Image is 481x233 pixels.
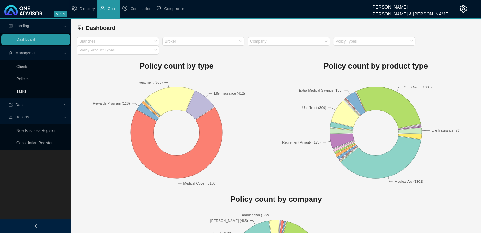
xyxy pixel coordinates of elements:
text: [PERSON_NAME] (485) [210,219,248,223]
text: Rewards Program (126) [93,101,130,105]
span: block [77,25,83,31]
span: safety [156,6,161,11]
span: Commission [130,7,151,11]
h1: Policy count by type [77,60,276,72]
span: user [100,6,105,11]
span: line-chart [9,115,13,119]
span: dollar [122,6,127,11]
a: Cancellation Register [16,141,52,145]
span: setting [72,6,77,11]
text: Medical Cover (3180) [183,182,217,185]
div: [PERSON_NAME] & [PERSON_NAME] [371,9,449,15]
span: profile [9,24,13,28]
div: [PERSON_NAME] [371,2,449,9]
span: Compliance [164,7,184,11]
text: Ambledown (172) [242,213,269,217]
text: Retirement Annuity (178) [282,140,321,144]
img: 2df55531c6924b55f21c4cf5d4484680-logo-light.svg [4,5,42,15]
span: setting [459,5,467,13]
a: Tasks [16,89,26,93]
text: Medical Aid (1301) [394,180,423,183]
span: Directory [80,7,95,11]
span: Data [15,103,23,107]
a: Dashboard [16,37,35,42]
h1: Policy count by product type [276,60,475,72]
a: Policies [16,77,29,81]
span: Landing [15,24,29,28]
text: Investment (866) [137,81,163,85]
text: Gap Cover (1033) [404,86,432,89]
span: Reports [15,115,29,119]
span: Client [108,7,118,11]
span: Dashboard [86,25,115,31]
a: New Business Register [16,128,56,133]
h1: Policy count by company [77,193,475,206]
span: v1.9.9 [54,11,67,17]
text: Extra Medical Savings (136) [299,88,343,92]
a: Clients [16,64,28,69]
span: Management [15,51,38,55]
text: Life Insurance (76) [432,128,461,132]
span: left [34,224,38,228]
text: Life Insurance (412) [214,92,245,95]
text: Unit Trust (306) [302,106,326,110]
span: user [9,51,13,55]
span: import [9,103,13,107]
